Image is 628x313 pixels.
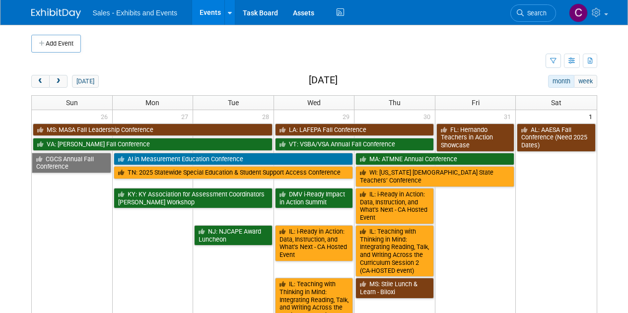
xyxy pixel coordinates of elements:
span: Sales - Exhibits and Events [93,9,177,17]
img: Christine Lurz [569,3,588,22]
a: LA: LAFEPA Fall Conference [275,124,434,136]
span: 27 [180,110,193,123]
a: AL: AAESA Fall Conference (Need 2025 Dates) [517,124,595,152]
a: AI in Measurement Education Conference [114,153,353,166]
a: MS: Stile Lunch & Learn - Biloxi [355,278,434,298]
span: Fri [472,99,480,107]
span: 28 [261,110,274,123]
a: TN: 2025 Statewide Special Education & Student Support Access Conference [114,166,353,179]
span: Sun [66,99,78,107]
a: IL: i-Ready in Action: Data, Instruction, and What’s Next - CA Hosted Event [355,188,434,224]
a: Search [510,4,556,22]
span: Search [524,9,547,17]
span: 26 [100,110,112,123]
a: VT: VSBA/VSA Annual Fall Conference [275,138,434,151]
button: next [49,75,68,88]
a: MA: ATMNE Annual Conference [355,153,514,166]
a: CGCS Annual Fall Conference [32,153,111,173]
span: Wed [307,99,321,107]
span: 1 [588,110,597,123]
span: Tue [228,99,239,107]
a: WI: [US_STATE] [DEMOGRAPHIC_DATA] State Teachers’ Conference [355,166,514,187]
a: MS: MASA Fall Leadership Conference [33,124,273,136]
a: FL: Hernando Teachers in Action Showcase [436,124,515,152]
span: Sat [551,99,561,107]
span: Mon [145,99,159,107]
a: NJ: NJCAPE Award Luncheon [194,225,273,246]
button: [DATE] [72,75,98,88]
span: 30 [422,110,435,123]
span: 29 [342,110,354,123]
button: Add Event [31,35,81,53]
a: VA: [PERSON_NAME] Fall Conference [33,138,273,151]
span: 31 [503,110,515,123]
button: week [574,75,597,88]
a: IL: i-Ready in Action: Data, Instruction, and What’s Next - CA Hosted Event [275,225,353,261]
span: Thu [389,99,401,107]
a: IL: Teaching with Thinking in Mind: Integrating Reading, Talk, and Writing Across the Curriculum ... [355,225,434,277]
a: DMV i-Ready Impact in Action Summit [275,188,353,208]
a: KY: KY Association for Assessment Coordinators [PERSON_NAME] Workshop [114,188,273,208]
button: prev [31,75,50,88]
img: ExhibitDay [31,8,81,18]
h2: [DATE] [309,75,338,86]
button: month [548,75,574,88]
